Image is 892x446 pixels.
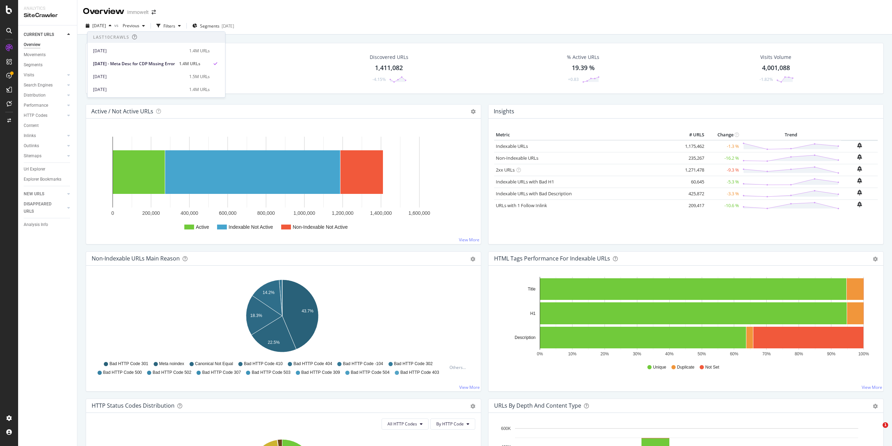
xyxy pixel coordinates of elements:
[351,370,390,376] span: Bad HTTP Code 504
[528,287,536,292] text: Title
[862,384,882,390] a: View More
[678,199,706,211] td: 209,417
[494,130,678,140] th: Metric
[400,370,439,376] span: Bad HTTP Code 403
[496,155,538,161] a: Non-Indexable URLs
[24,152,41,160] div: Sitemaps
[857,178,862,183] div: bell-plus
[857,202,862,207] div: bell-plus
[83,20,114,31] button: [DATE]
[332,210,353,216] text: 1,200,000
[154,20,184,31] button: Filters
[24,132,36,139] div: Inlinks
[706,176,741,188] td: -5.3 %
[142,210,160,216] text: 200,000
[372,76,386,82] div: -4.15%
[24,112,65,119] a: HTTP Codes
[92,277,473,358] div: A chart.
[530,311,536,316] text: H1
[24,132,65,139] a: Inlinks
[827,351,836,356] text: 90%
[93,74,185,80] div: [DATE]
[387,421,417,427] span: All HTTP Codes
[494,277,875,358] svg: A chart.
[449,364,469,370] div: Others...
[494,402,581,409] div: URLs by Depth and Content Type
[196,224,209,230] text: Active
[179,61,200,67] div: 1.4M URLs
[678,188,706,199] td: 425,872
[92,402,175,409] div: HTTP Status Codes Distribution
[471,109,476,114] i: Options
[180,210,198,216] text: 400,000
[762,63,790,73] div: 4,001,088
[24,190,65,198] a: NEW URLS
[24,61,43,69] div: Segments
[567,54,599,61] div: % Active URLs
[24,166,45,173] div: Url Explorer
[24,71,34,79] div: Visits
[24,41,72,48] a: Overview
[706,164,741,176] td: -9.3 %
[257,210,275,216] text: 800,000
[678,164,706,176] td: 1,271,478
[163,23,175,29] div: Filters
[92,23,106,29] span: 2025 Sep. 12th
[706,199,741,211] td: -10.6 %
[268,340,280,345] text: 22.5%
[857,154,862,160] div: bell-plus
[515,335,536,340] text: Description
[382,418,429,430] button: All HTTP Codes
[857,166,862,172] div: bell-plus
[293,361,332,367] span: Bad HTTP Code 404
[202,370,241,376] span: Bad HTTP Code 307
[459,237,479,243] a: View More
[92,130,475,239] div: A chart.
[195,361,233,367] span: Canonical Not Equal
[343,361,383,367] span: Bad HTTP Code -104
[24,190,44,198] div: NEW URLS
[760,54,791,61] div: Visits Volume
[24,152,65,160] a: Sitemaps
[370,210,392,216] text: 1,400,000
[24,31,65,38] a: CURRENT URLS
[795,351,803,356] text: 80%
[189,86,210,93] div: 1.4M URLs
[494,255,610,262] div: HTML Tags Performance for Indexable URLs
[375,63,403,73] div: 1,411,082
[24,221,48,228] div: Analysis Info
[24,82,53,89] div: Search Engines
[24,92,46,99] div: Distribution
[678,152,706,164] td: 235,267
[24,176,72,183] a: Explorer Bookmarks
[24,51,72,59] a: Movements
[873,404,878,409] div: gear
[301,370,340,376] span: Bad HTTP Code 309
[706,130,741,140] th: Change
[706,188,741,199] td: -3.3 %
[741,130,841,140] th: Trend
[459,384,480,390] a: View More
[24,142,65,150] a: Outlinks
[120,23,139,29] span: Previous
[698,351,706,356] text: 50%
[873,257,878,262] div: gear
[190,20,237,31] button: Segments[DATE]
[219,210,237,216] text: 600,000
[760,76,773,82] div: -1.82%
[24,82,65,89] a: Search Engines
[706,140,741,152] td: -1.3 %
[92,255,180,262] div: Non-Indexable URLs Main Reason
[678,176,706,188] td: 60,645
[111,210,114,216] text: 0
[496,167,515,173] a: 2xx URLs
[159,361,184,367] span: Meta noindex
[244,361,283,367] span: Bad HTTP Code 410
[496,143,528,149] a: Indexable URLs
[706,152,741,164] td: -16.2 %
[370,54,408,61] div: Discovered URLs
[762,351,771,356] text: 70%
[568,76,579,82] div: +0.83
[633,351,641,356] text: 30%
